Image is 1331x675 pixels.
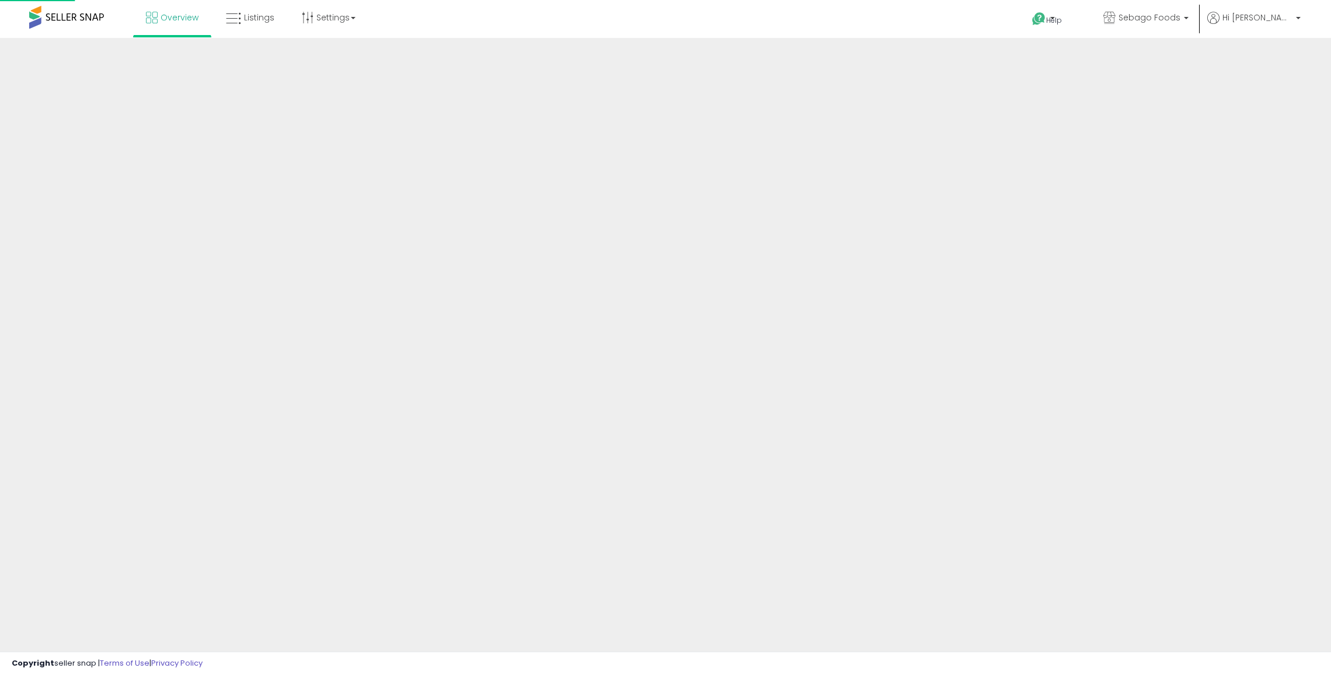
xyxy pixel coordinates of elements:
[244,12,274,23] span: Listings
[1207,12,1301,38] a: Hi [PERSON_NAME]
[1222,12,1292,23] span: Hi [PERSON_NAME]
[1023,3,1085,38] a: Help
[1119,12,1180,23] span: Sebago Foods
[1046,15,1062,25] span: Help
[161,12,198,23] span: Overview
[1032,12,1046,26] i: Get Help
